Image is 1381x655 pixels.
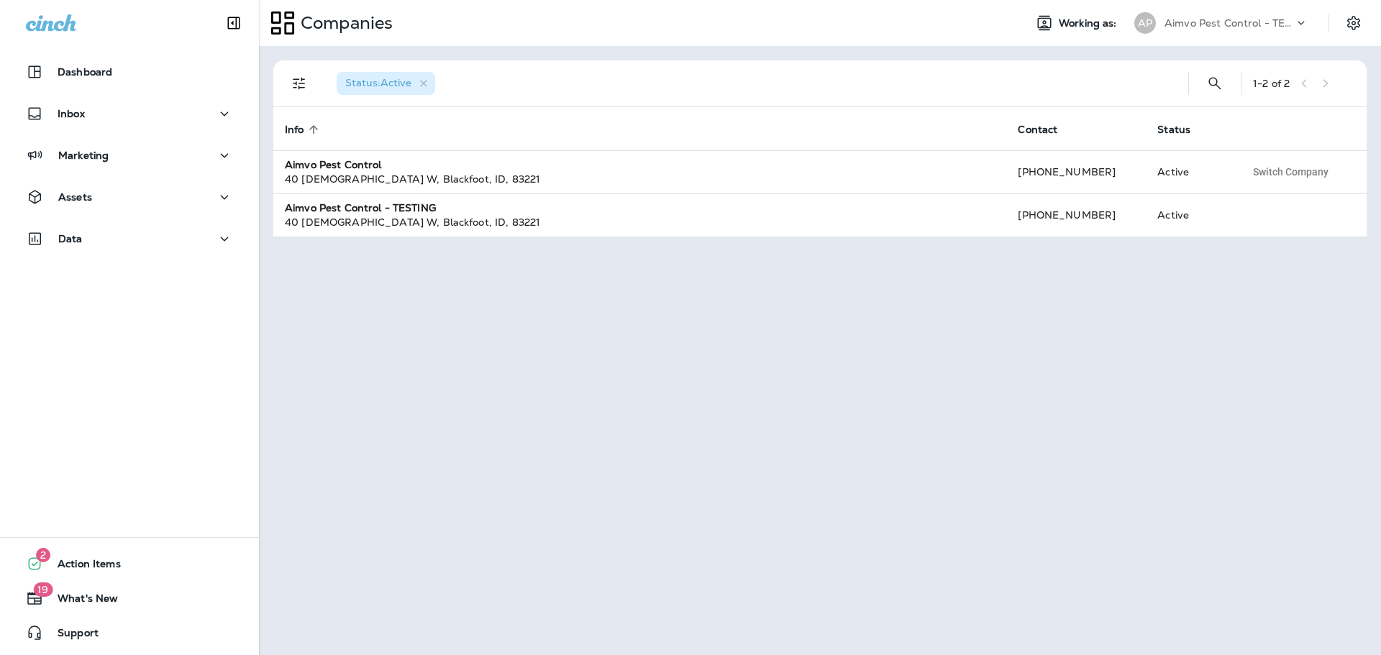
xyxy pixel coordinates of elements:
button: Search Companies [1200,69,1229,98]
p: Marketing [58,150,109,161]
span: What's New [43,592,118,610]
button: Switch Company [1245,161,1336,183]
button: Data [14,224,245,253]
button: Filters [285,69,314,98]
span: Info [285,124,304,136]
div: 1 - 2 of 2 [1253,78,1290,89]
td: Active [1146,150,1234,193]
span: Switch Company [1253,167,1328,177]
button: 2Action Items [14,549,245,578]
div: 40 [DEMOGRAPHIC_DATA] W , Blackfoot , ID , 83221 [285,172,995,186]
td: [PHONE_NUMBER] [1006,193,1146,237]
button: 19What's New [14,584,245,613]
td: [PHONE_NUMBER] [1006,150,1146,193]
button: Marketing [14,141,245,170]
p: Inbox [58,108,85,119]
button: Dashboard [14,58,245,86]
div: Status:Active [337,72,435,95]
span: Status : Active [345,76,411,89]
div: AP [1134,12,1156,34]
span: Working as: [1059,17,1120,29]
div: 40 [DEMOGRAPHIC_DATA] W , Blackfoot , ID , 83221 [285,215,995,229]
p: Dashboard [58,66,112,78]
p: Data [58,233,83,244]
button: Settings [1341,10,1367,36]
button: Support [14,618,245,647]
p: Assets [58,191,92,203]
span: Action Items [43,558,121,575]
button: Inbox [14,99,245,128]
span: 19 [33,582,53,597]
span: Support [43,627,99,644]
span: 2 [36,548,50,562]
strong: Aimvo Pest Control - TESTING [285,201,436,214]
button: Collapse Sidebar [214,9,254,37]
span: Status [1157,124,1190,136]
span: Info [285,123,323,136]
td: Active [1146,193,1234,237]
button: Assets [14,183,245,211]
p: Aimvo Pest Control - TESTING [1164,17,1294,29]
span: Status [1157,123,1209,136]
span: Contact [1018,124,1057,136]
strong: Aimvo Pest Control [285,158,382,171]
p: Companies [295,12,393,34]
span: Contact [1018,123,1076,136]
